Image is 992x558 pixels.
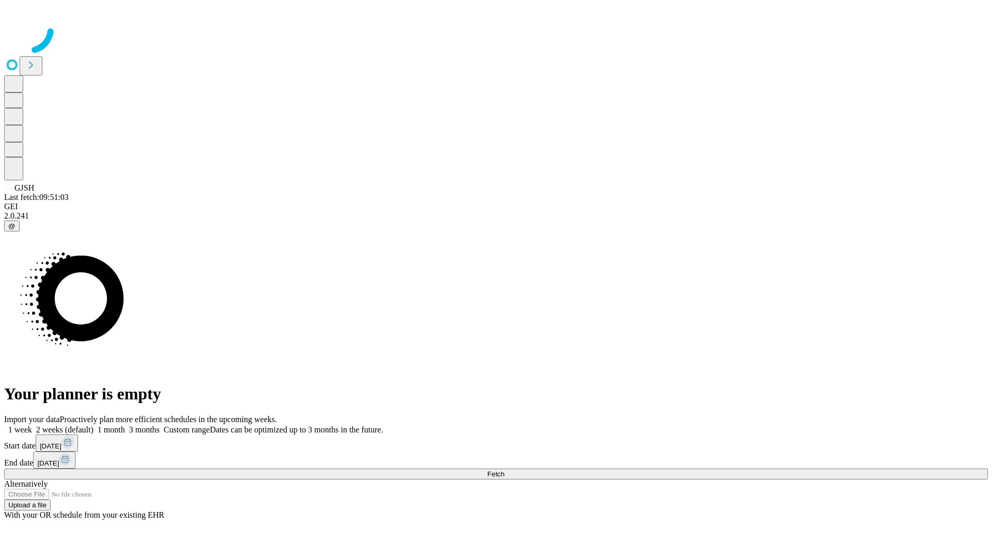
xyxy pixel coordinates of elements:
[14,183,34,192] span: GJSH
[8,222,16,230] span: @
[4,211,988,221] div: 2.0.241
[36,425,94,434] span: 2 weeks (default)
[4,510,164,519] span: With your OR schedule from your existing EHR
[487,470,504,478] span: Fetch
[4,435,988,452] div: Start date
[8,425,32,434] span: 1 week
[36,435,78,452] button: [DATE]
[4,500,51,510] button: Upload a file
[4,193,69,202] span: Last fetch: 09:51:03
[98,425,125,434] span: 1 month
[4,452,988,469] div: End date
[4,415,60,424] span: Import your data
[4,469,988,479] button: Fetch
[210,425,383,434] span: Dates can be optimized up to 3 months in the future.
[4,202,988,211] div: GEI
[33,452,75,469] button: [DATE]
[4,479,48,488] span: Alternatively
[60,415,277,424] span: Proactively plan more efficient schedules in the upcoming weeks.
[37,459,59,467] span: [DATE]
[4,221,20,231] button: @
[40,442,61,450] span: [DATE]
[4,384,988,404] h1: Your planner is empty
[129,425,160,434] span: 3 months
[164,425,210,434] span: Custom range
